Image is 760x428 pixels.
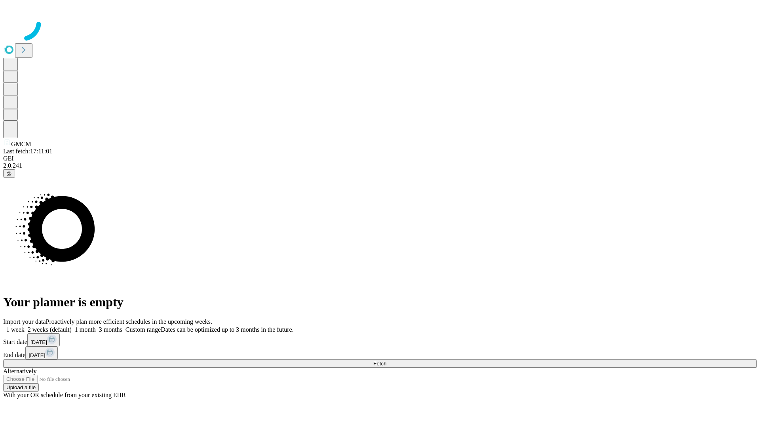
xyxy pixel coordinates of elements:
[3,162,757,169] div: 2.0.241
[3,169,15,178] button: @
[3,392,126,398] span: With your OR schedule from your existing EHR
[30,339,47,345] span: [DATE]
[3,346,757,359] div: End date
[3,368,36,374] span: Alternatively
[6,170,12,176] span: @
[3,333,757,346] div: Start date
[373,361,386,367] span: Fetch
[25,346,58,359] button: [DATE]
[3,318,46,325] span: Import your data
[11,141,31,147] span: GMCM
[125,326,161,333] span: Custom range
[99,326,122,333] span: 3 months
[3,295,757,310] h1: Your planner is empty
[46,318,212,325] span: Proactively plan more efficient schedules in the upcoming weeks.
[75,326,96,333] span: 1 month
[3,359,757,368] button: Fetch
[3,383,39,392] button: Upload a file
[28,326,72,333] span: 2 weeks (default)
[27,333,60,346] button: [DATE]
[3,148,52,155] span: Last fetch: 17:11:01
[6,326,25,333] span: 1 week
[161,326,293,333] span: Dates can be optimized up to 3 months in the future.
[28,352,45,358] span: [DATE]
[3,155,757,162] div: GEI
